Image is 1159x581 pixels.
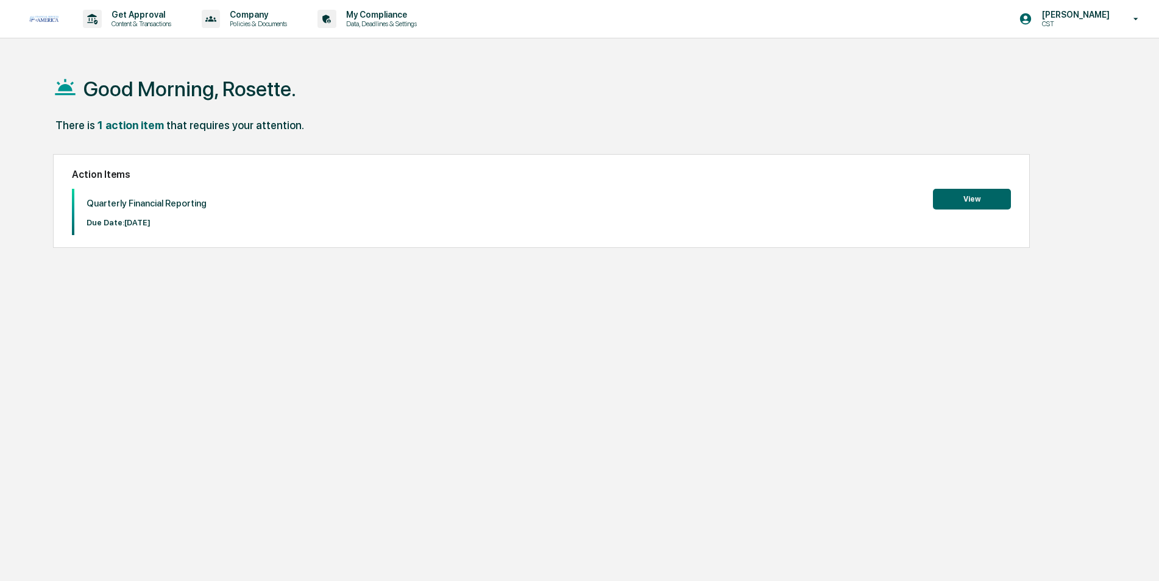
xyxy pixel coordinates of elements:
[102,19,177,28] p: Content & Transactions
[29,16,58,21] img: logo
[72,169,1011,180] h2: Action Items
[933,189,1011,210] button: View
[220,19,293,28] p: Policies & Documents
[1032,10,1116,19] p: [PERSON_NAME]
[87,218,207,227] p: Due Date: [DATE]
[55,119,95,132] div: There is
[102,10,177,19] p: Get Approval
[336,10,423,19] p: My Compliance
[87,198,207,209] p: Quarterly Financial Reporting
[220,10,293,19] p: Company
[1032,19,1116,28] p: CST
[83,77,296,101] h1: Good Morning, Rosette.
[933,192,1011,204] a: View
[166,119,304,132] div: that requires your attention.
[97,119,164,132] div: 1 action item
[336,19,423,28] p: Data, Deadlines & Settings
